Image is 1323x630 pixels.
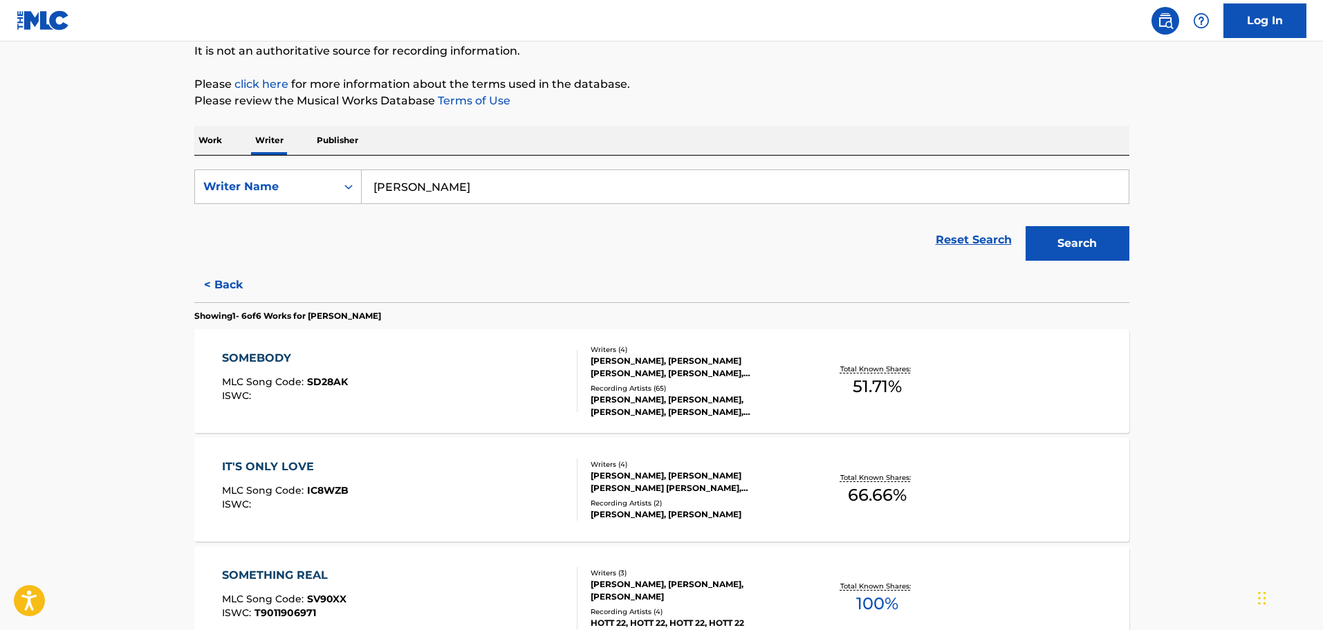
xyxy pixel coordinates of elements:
span: SV90XX [307,593,346,605]
p: Work [194,126,226,155]
span: MLC Song Code : [222,376,307,388]
p: Total Known Shares: [840,472,914,483]
a: IT'S ONLY LOVEMLC Song Code:IC8WZBISWC:Writers (4)[PERSON_NAME], [PERSON_NAME] [PERSON_NAME] [PER... [194,438,1129,541]
div: SOMEBODY [222,350,348,367]
span: IC8WZB [307,484,349,497]
span: MLC Song Code : [222,593,307,605]
div: Writers ( 3 ) [591,568,799,578]
span: ISWC : [222,606,255,619]
div: HOTT 22, HOTT 22, HOTT 22, HOTT 22 [591,617,799,629]
iframe: Chat Widget [1254,564,1323,630]
span: SD28AK [307,376,348,388]
div: Help [1187,7,1215,35]
div: IT'S ONLY LOVE [222,458,349,475]
img: help [1193,12,1210,29]
a: Terms of Use [435,94,510,107]
div: Recording Artists ( 65 ) [591,383,799,393]
div: Writers ( 4 ) [591,344,799,355]
div: Writers ( 4 ) [591,459,799,470]
div: [PERSON_NAME], [PERSON_NAME] [591,508,799,521]
div: Recording Artists ( 4 ) [591,606,799,617]
img: MLC Logo [17,10,70,30]
div: [PERSON_NAME], [PERSON_NAME], [PERSON_NAME], [PERSON_NAME], [PERSON_NAME] [591,393,799,418]
span: 66.66 % [848,483,907,508]
span: ISWC : [222,389,255,402]
span: 100 % [856,591,898,616]
div: Drag [1258,577,1266,619]
p: It is not an authoritative source for recording information. [194,43,1129,59]
p: Showing 1 - 6 of 6 Works for [PERSON_NAME] [194,310,381,322]
img: search [1157,12,1174,29]
button: < Back [194,268,277,302]
span: 51.71 % [853,374,902,399]
p: Publisher [313,126,362,155]
span: ISWC : [222,498,255,510]
a: Reset Search [929,225,1019,255]
p: Total Known Shares: [840,581,914,591]
button: Search [1026,226,1129,261]
a: Log In [1223,3,1306,38]
p: Please for more information about the terms used in the database. [194,76,1129,93]
span: T9011906971 [255,606,316,619]
div: SOMETHING REAL [222,567,346,584]
div: Writer Name [203,178,328,195]
div: Recording Artists ( 2 ) [591,498,799,508]
p: Please review the Musical Works Database [194,93,1129,109]
div: [PERSON_NAME], [PERSON_NAME] [PERSON_NAME] [PERSON_NAME], [PERSON_NAME] [591,470,799,494]
span: MLC Song Code : [222,484,307,497]
form: Search Form [194,169,1129,268]
div: [PERSON_NAME], [PERSON_NAME], [PERSON_NAME] [591,578,799,603]
div: [PERSON_NAME], [PERSON_NAME] [PERSON_NAME], [PERSON_NAME], [PERSON_NAME] [591,355,799,380]
a: click here [234,77,288,91]
a: SOMEBODYMLC Song Code:SD28AKISWC:Writers (4)[PERSON_NAME], [PERSON_NAME] [PERSON_NAME], [PERSON_N... [194,329,1129,433]
a: Public Search [1151,7,1179,35]
p: Total Known Shares: [840,364,914,374]
p: Writer [251,126,288,155]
